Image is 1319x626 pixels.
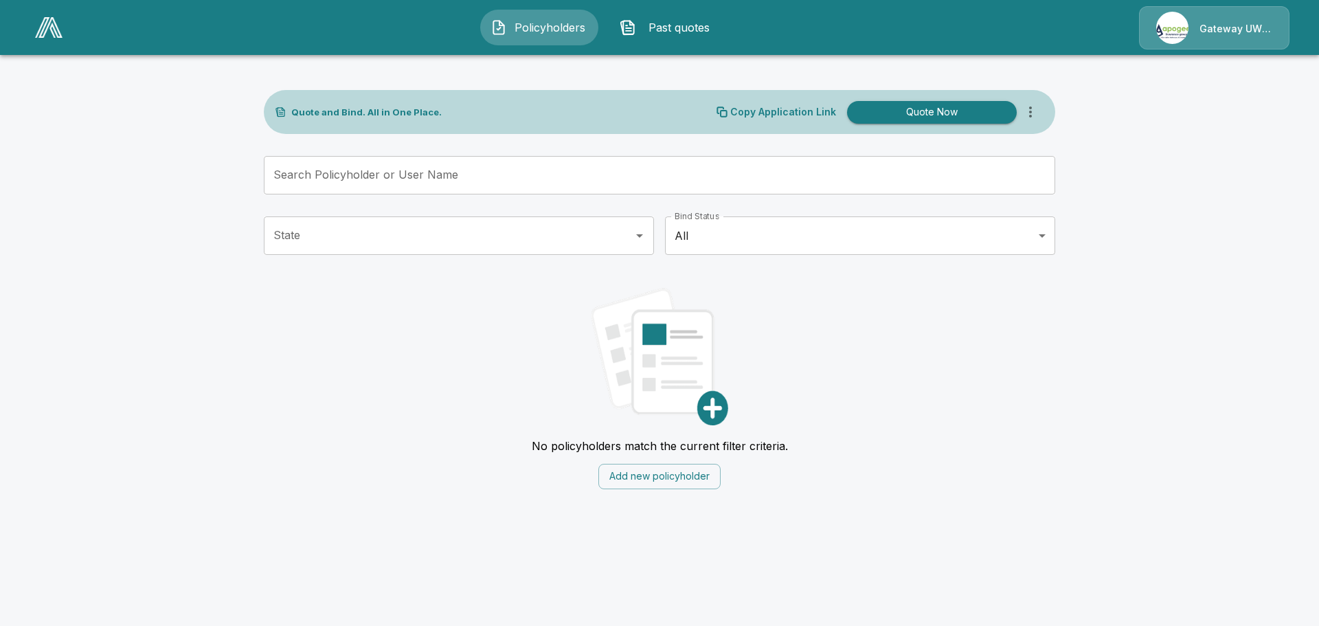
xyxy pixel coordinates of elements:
[532,439,788,453] p: No policyholders match the current filter criteria.
[491,19,507,36] img: Policyholders Icon
[598,464,721,489] button: Add new policyholder
[35,17,63,38] img: AA Logo
[842,101,1017,124] a: Quote Now
[1017,98,1044,126] button: more
[847,101,1017,124] button: Quote Now
[620,19,636,36] img: Past quotes Icon
[675,210,719,222] label: Bind Status
[730,107,836,117] p: Copy Application Link
[609,10,728,45] button: Past quotes IconPast quotes
[630,226,649,245] button: Open
[642,19,717,36] span: Past quotes
[291,108,442,117] p: Quote and Bind. All in One Place.
[480,10,598,45] button: Policyholders IconPolicyholders
[598,469,721,482] a: Add new policyholder
[512,19,588,36] span: Policyholders
[665,216,1055,255] div: All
